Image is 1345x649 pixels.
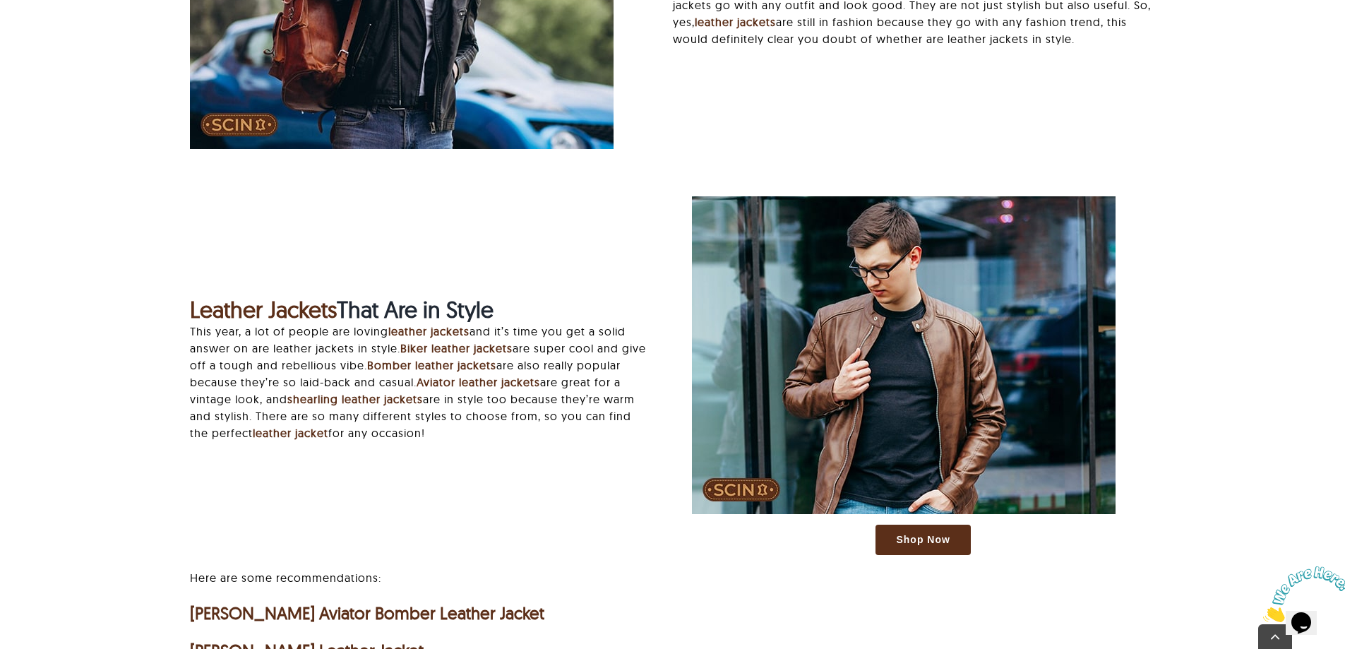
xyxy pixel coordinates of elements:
a: Bomber leather jackets [367,358,496,372]
a: [PERSON_NAME] Aviator Bomber Leather Jacket [190,602,544,624]
strong: That Are in Style [190,295,494,323]
p: Here are some recommendations: [190,569,1154,586]
a: leather jacket [253,426,328,440]
img: Discover leather jacket options that are still in style [692,196,1116,514]
p: This year, a lot of people are loving and it’s time you get a solid answer on are leather jackets... [190,323,653,441]
a: Leather Jackets [190,295,337,323]
a: leather jackets [695,15,776,29]
iframe: chat widget [1257,561,1345,628]
a: Biker leather jackets [400,341,513,355]
span: Shop Now [896,534,950,546]
a: Shop Now [875,525,970,555]
a: shearling leather jackets [287,392,423,406]
a: leather jackets [388,324,470,338]
a: Aviator leather jackets [417,375,540,389]
img: Chat attention grabber [6,6,93,61]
